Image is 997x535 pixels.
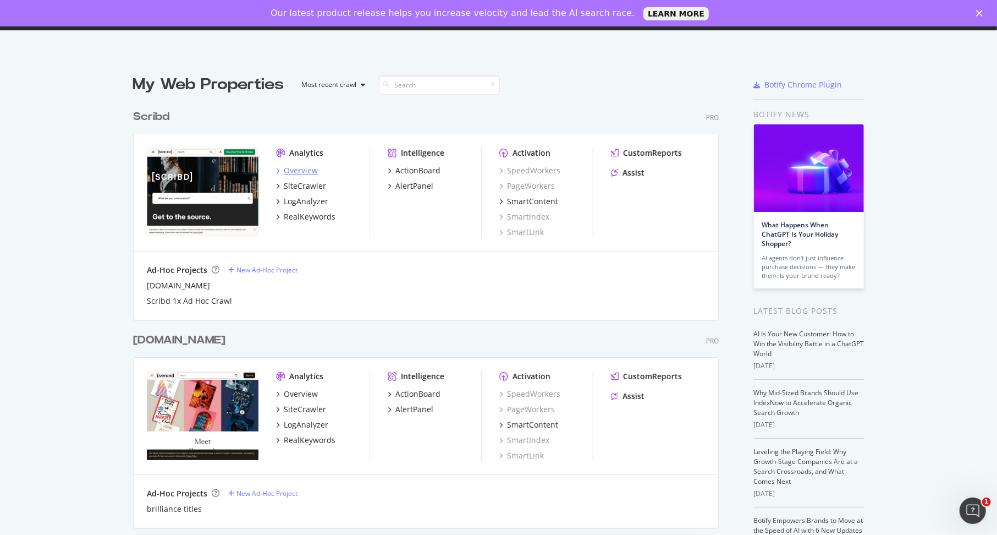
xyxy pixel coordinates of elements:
[147,280,210,291] a: [DOMAIN_NAME]
[499,181,555,192] a: PageWorkers
[499,404,555,415] a: PageWorkers
[611,391,645,402] a: Assist
[379,75,500,95] input: Search
[395,165,440,176] div: ActionBoard
[284,165,318,176] div: Overview
[499,165,560,176] a: SpeedWorkers
[293,76,370,94] button: Most recent crawl
[276,165,318,176] a: Overview
[754,516,863,535] a: Botify Empowers Brands to Move at the Speed of AI with 6 New Updates
[754,361,864,371] div: [DATE]
[133,332,225,348] div: [DOMAIN_NAME]
[276,196,328,207] a: LogAnalyzer
[401,371,444,382] div: Intelligence
[147,265,207,276] div: Ad-Hoc Projects
[276,389,318,400] a: Overview
[754,305,864,317] div: Latest Blog Posts
[133,109,174,125] a: Scribd
[395,389,440,400] div: ActionBoard
[276,211,335,222] a: RealKeywords
[388,404,433,415] a: AlertPanel
[147,371,258,460] img: everand.com
[133,332,230,348] a: [DOMAIN_NAME]
[754,420,864,430] div: [DATE]
[623,167,645,178] div: Assist
[513,148,550,159] div: Activation
[754,447,858,486] a: Leveling the Playing Field: Why Growth-Stage Companies Are at a Search Crossroads, and What Comes...
[289,371,323,382] div: Analytics
[754,79,842,90] a: Botify Chrome Plugin
[499,435,549,446] a: SmartIndex
[611,148,682,159] a: CustomReports
[284,196,328,207] div: LogAnalyzer
[147,488,207,499] div: Ad-Hoc Projects
[236,265,298,275] div: New Ad-Hoc Project
[302,81,357,88] div: Most recent crawl
[395,181,433,192] div: AlertPanel
[276,419,328,430] a: LogAnalyzer
[276,404,326,415] a: SiteCrawler
[147,296,232,307] a: Scribd 1x Ad Hoc Crawl
[611,167,645,178] a: Assist
[976,10,987,17] div: Close
[754,124,864,212] img: What Happens When ChatGPT Is Your Holiday Shopper?
[276,181,326,192] a: SiteCrawler
[276,435,335,446] a: RealKeywords
[499,227,544,238] a: SmartLink
[754,329,864,358] a: AI Is Your New Customer: How to Win the Visibility Battle in a ChatGPT World
[401,148,444,159] div: Intelligence
[388,389,440,400] a: ActionBoard
[611,371,682,382] a: CustomReports
[284,181,326,192] div: SiteCrawler
[499,419,558,430] a: SmartContent
[284,404,326,415] div: SiteCrawler
[236,489,298,498] div: New Ad-Hoc Project
[147,148,258,237] img: scribd.com
[762,220,839,248] a: What Happens When ChatGPT Is Your Holiday Shopper?
[507,196,558,207] div: SmartContent
[284,389,318,400] div: Overview
[284,419,328,430] div: LogAnalyzer
[395,404,433,415] div: AlertPanel
[706,113,719,122] div: Pro
[762,254,856,280] div: AI agents don’t just influence purchase decisions — they make them. Is your brand ready?
[147,504,202,515] a: brilliance titles
[284,211,335,222] div: RealKeywords
[388,181,433,192] a: AlertPanel
[499,196,558,207] a: SmartContent
[765,79,842,90] div: Botify Chrome Plugin
[960,498,986,524] iframe: Intercom live chat
[271,8,635,19] div: Our latest product release helps you increase velocity and lead the AI search race.
[513,371,550,382] div: Activation
[289,148,323,159] div: Analytics
[623,391,645,402] div: Assist
[388,165,440,176] a: ActionBoard
[706,336,719,346] div: Pro
[499,450,544,461] a: SmartLink
[228,265,298,275] a: New Ad-Hoc Project
[499,211,549,222] a: SmartIndex
[507,419,558,430] div: SmartContent
[623,371,682,382] div: CustomReports
[643,7,709,20] a: LEARN MORE
[499,389,560,400] a: SpeedWorkers
[754,108,864,121] div: Botify news
[623,148,682,159] div: CustomReports
[228,489,298,498] a: New Ad-Hoc Project
[133,74,284,96] div: My Web Properties
[982,498,991,506] span: 1
[133,109,169,125] div: Scribd
[284,435,335,446] div: RealKeywords
[754,489,864,499] div: [DATE]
